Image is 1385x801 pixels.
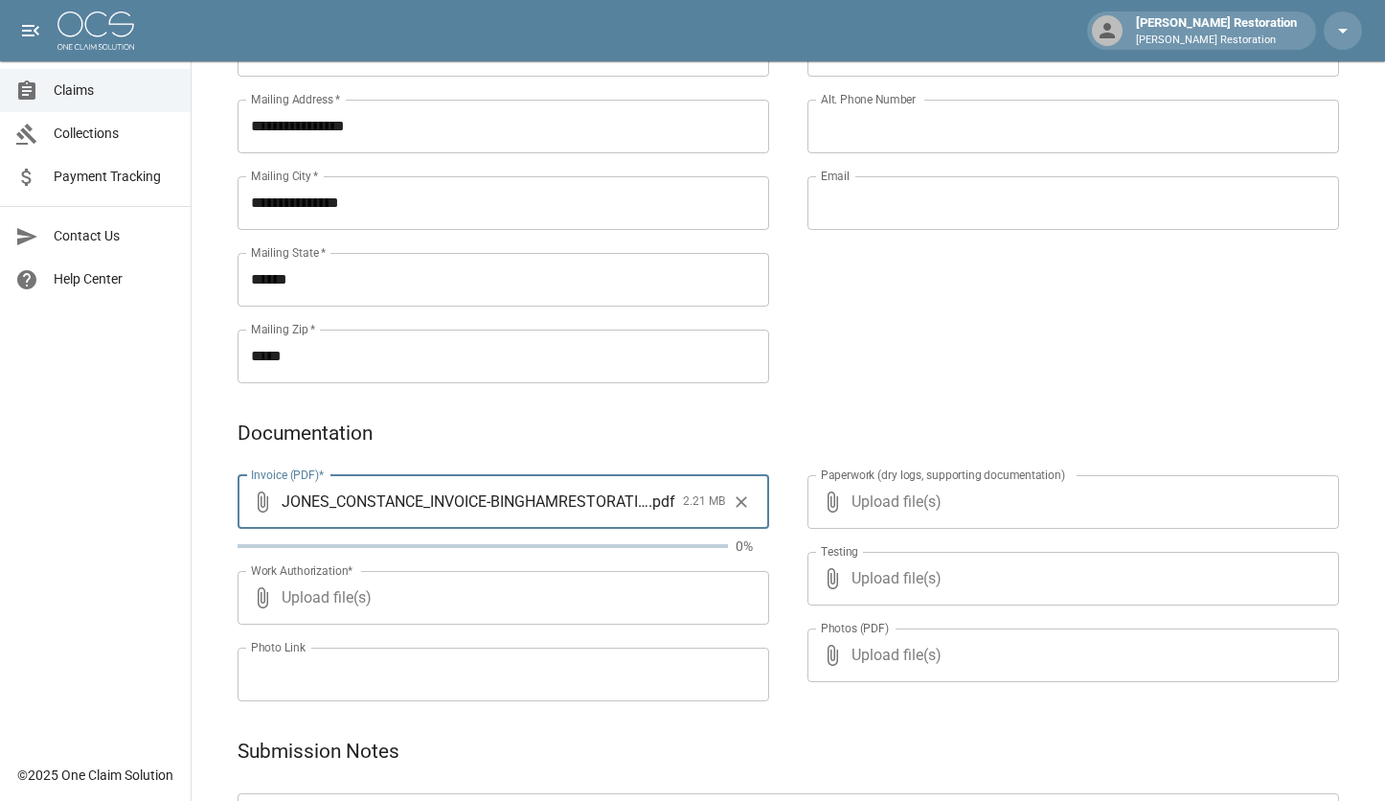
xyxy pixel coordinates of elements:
[821,467,1065,483] label: Paperwork (dry logs, supporting documentation)
[251,467,325,483] label: Invoice (PDF)*
[57,11,134,50] img: ocs-logo-white-transparent.png
[54,167,175,187] span: Payment Tracking
[251,321,316,337] label: Mailing Zip
[851,475,1287,529] span: Upload file(s)
[251,168,319,184] label: Mailing City
[821,620,889,636] label: Photos (PDF)
[821,168,850,184] label: Email
[1136,33,1297,49] p: [PERSON_NAME] Restoration
[251,244,326,261] label: Mailing State
[821,543,858,560] label: Testing
[54,269,175,289] span: Help Center
[251,91,340,107] label: Mailing Address
[851,552,1287,606] span: Upload file(s)
[736,537,769,556] p: 0%
[821,91,916,107] label: Alt. Phone Number
[683,492,725,512] span: 2.21 MB
[1128,13,1305,48] div: [PERSON_NAME] Restoration
[727,488,756,516] button: Clear
[282,571,717,625] span: Upload file(s)
[54,124,175,144] span: Collections
[251,562,353,579] label: Work Authorization*
[11,11,50,50] button: open drawer
[851,629,1287,682] span: Upload file(s)
[282,491,648,513] span: JONES_CONSTANCE_INVOICE-BINGHAMRESTORATION-LVN
[54,80,175,101] span: Claims
[17,766,173,785] div: © 2025 One Claim Solution
[648,491,675,513] span: . pdf
[251,639,306,655] label: Photo Link
[54,226,175,246] span: Contact Us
